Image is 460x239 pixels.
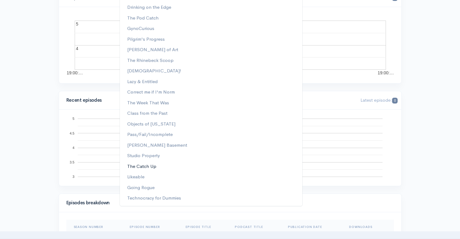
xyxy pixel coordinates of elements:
[125,220,181,234] th: Episode Number
[127,131,173,138] span: Pass/Fail/Incomplete
[127,88,175,96] span: Correct me if I'm Norm
[76,22,78,26] text: 5
[127,78,158,85] span: Lazy & Entitled
[127,67,181,74] span: [DEMOGRAPHIC_DATA]!
[69,131,74,135] text: 4.5
[66,117,219,178] svg: A chart.
[127,99,169,106] span: The Week That Was
[127,152,160,159] span: Studio Property
[127,46,178,53] span: [PERSON_NAME] of Art
[66,220,125,234] th: Season Number
[76,46,78,51] text: 4
[127,110,167,117] span: Class from the Past
[181,220,230,234] th: Episode Title
[283,220,344,234] th: Publication Date
[72,175,74,178] text: 3
[66,98,215,103] h4: Recent episodes
[344,220,394,234] th: Downloads
[127,184,155,191] span: Going Rogue
[72,146,74,150] text: 4
[127,142,187,149] span: [PERSON_NAME] Basement
[127,4,171,11] span: Drinking on the Edge
[392,98,397,104] span: 0
[66,200,390,206] h4: Episodes breakdown
[127,163,156,170] span: The Catch Up
[242,117,394,178] svg: A chart.
[127,173,144,180] span: Likeable
[67,70,83,75] text: 19:00:…
[230,220,283,234] th: Podcast Title
[72,117,74,120] text: 5
[360,97,397,103] span: Latest episode:
[378,70,394,75] text: 19:00:…
[127,120,175,127] span: Objects of [US_STATE]
[127,194,181,202] span: Technocracy for Dummies
[127,57,174,64] span: The Rhinebeck Scoop
[69,160,74,164] text: 3.5
[127,36,165,43] span: Pilgrim's Progress
[127,14,159,22] span: The Pod Catch
[66,14,394,76] svg: A chart.
[127,25,154,32] span: GynoCurious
